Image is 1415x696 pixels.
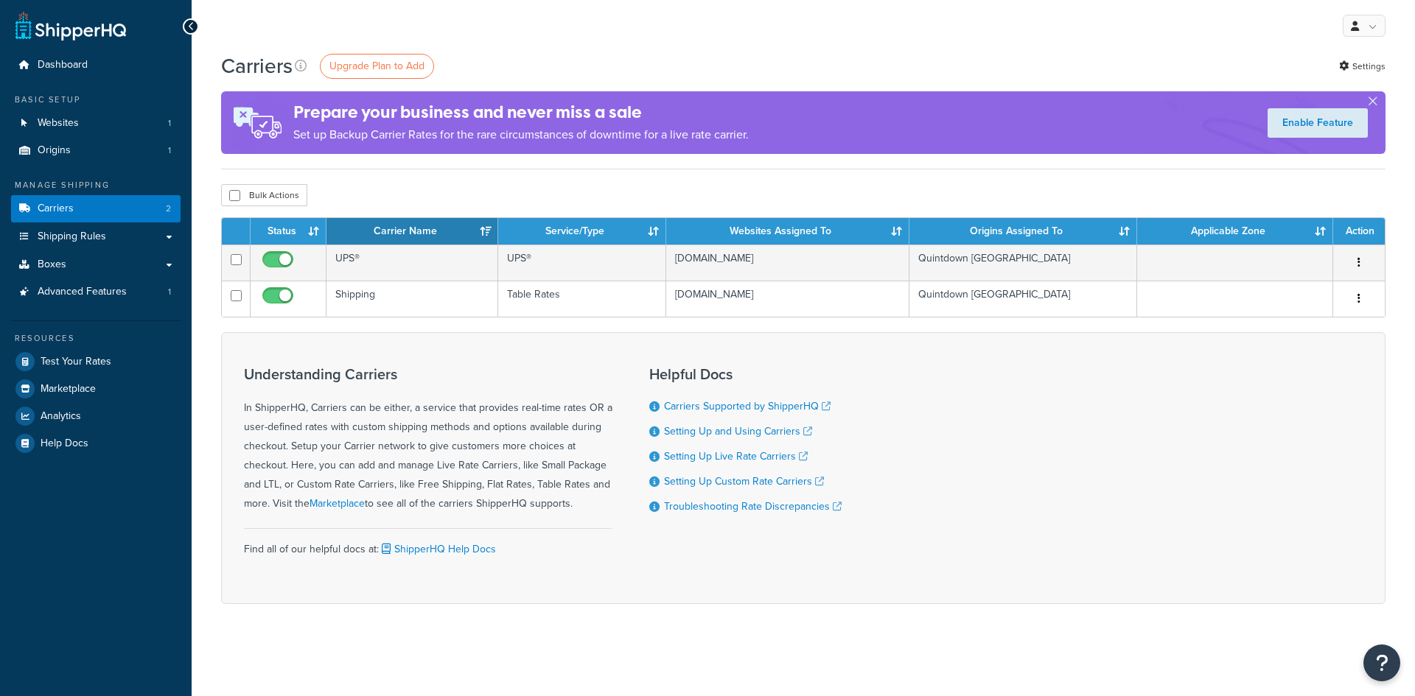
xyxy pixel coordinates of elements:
[664,499,842,514] a: Troubleshooting Rate Discrepancies
[1333,218,1385,245] th: Action
[38,59,88,71] span: Dashboard
[11,223,181,250] a: Shipping Rules
[11,110,181,137] li: Websites
[664,449,808,464] a: Setting Up Live Rate Carriers
[11,332,181,345] div: Resources
[11,195,181,222] a: Carriers 2
[38,231,106,243] span: Shipping Rules
[41,410,81,423] span: Analytics
[498,218,666,245] th: Service/Type: activate to sort column ascending
[11,195,181,222] li: Carriers
[221,91,293,154] img: ad-rules-rateshop-fe6ec290ccb7230408bd80ed9643f0289d75e0ffd9eb532fc0e269fcd187b520.png
[11,110,181,137] a: Websites 1
[244,366,612,513] div: In ShipperHQ, Carriers can be either, a service that provides real-time rates OR a user-defined r...
[909,245,1137,281] td: Quintdown [GEOGRAPHIC_DATA]
[244,528,612,559] div: Find all of our helpful docs at:
[1268,108,1368,138] a: Enable Feature
[310,496,365,511] a: Marketplace
[38,259,66,271] span: Boxes
[11,278,181,306] a: Advanced Features 1
[498,281,666,317] td: Table Rates
[38,144,71,157] span: Origins
[11,278,181,306] li: Advanced Features
[38,203,74,215] span: Carriers
[11,52,181,79] a: Dashboard
[244,366,612,382] h3: Understanding Carriers
[666,218,909,245] th: Websites Assigned To: activate to sort column ascending
[326,218,498,245] th: Carrier Name: activate to sort column ascending
[379,541,496,557] a: ShipperHQ Help Docs
[221,184,307,206] button: Bulk Actions
[38,286,127,298] span: Advanced Features
[329,58,424,74] span: Upgrade Plan to Add
[498,245,666,281] td: UPS®
[326,281,498,317] td: Shipping
[293,124,749,145] p: Set up Backup Carrier Rates for the rare circumstances of downtime for a live rate carrier.
[166,203,171,215] span: 2
[666,245,909,281] td: [DOMAIN_NAME]
[168,117,171,130] span: 1
[11,179,181,191] div: Manage Shipping
[15,11,126,41] a: ShipperHQ Home
[41,356,111,368] span: Test Your Rates
[649,366,842,382] h3: Helpful Docs
[1339,56,1386,77] a: Settings
[11,376,181,402] a: Marketplace
[11,430,181,457] a: Help Docs
[326,245,498,281] td: UPS®
[38,117,79,130] span: Websites
[11,251,181,278] a: Boxes
[1137,218,1333,245] th: Applicable Zone: activate to sort column ascending
[1363,644,1400,681] button: Open Resource Center
[11,94,181,106] div: Basic Setup
[664,423,812,439] a: Setting Up and Using Carriers
[168,144,171,157] span: 1
[11,137,181,164] li: Origins
[41,383,96,396] span: Marketplace
[11,137,181,164] a: Origins 1
[664,474,824,489] a: Setting Up Custom Rate Carriers
[909,218,1137,245] th: Origins Assigned To: activate to sort column ascending
[41,437,88,450] span: Help Docs
[11,403,181,429] a: Analytics
[168,286,171,298] span: 1
[251,218,326,245] th: Status: activate to sort column ascending
[320,54,434,79] a: Upgrade Plan to Add
[664,398,831,414] a: Carriers Supported by ShipperHQ
[221,52,293,80] h1: Carriers
[293,100,749,124] h4: Prepare your business and never miss a sale
[666,281,909,317] td: [DOMAIN_NAME]
[11,348,181,375] a: Test Your Rates
[909,281,1137,317] td: Quintdown [GEOGRAPHIC_DATA]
